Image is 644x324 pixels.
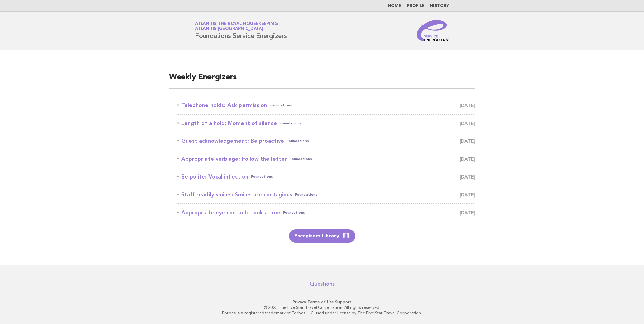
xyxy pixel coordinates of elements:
[251,172,273,182] span: Foundations
[195,27,263,31] span: Atlantis [GEOGRAPHIC_DATA]
[116,305,528,310] p: © 2025 The Five Star Travel Corporation. All rights reserved.
[460,119,475,128] span: [DATE]
[460,190,475,199] span: [DATE]
[177,190,475,199] a: Staff readily smiles: Smiles are contagiousFoundations [DATE]
[116,299,528,305] p: · ·
[460,172,475,182] span: [DATE]
[169,72,475,89] h2: Weekly Energizers
[177,154,475,164] a: Appropriate verbiage: Follow the letterFoundations [DATE]
[293,300,306,304] a: Privacy
[335,300,352,304] a: Support
[289,229,355,243] a: Energizers Library
[177,208,475,217] a: Appropriate eye contact: Look at meFoundations [DATE]
[295,190,317,199] span: Foundations
[460,154,475,164] span: [DATE]
[177,136,475,146] a: Guest acknowledgement: Be proactiveFoundations [DATE]
[280,119,302,128] span: Foundations
[460,208,475,217] span: [DATE]
[177,101,475,110] a: Telephone holds: Ask permissionFoundations [DATE]
[177,119,475,128] a: Length of a hold: Moment of silenceFoundations [DATE]
[407,4,425,8] a: Profile
[116,310,528,316] p: Forbes is a registered trademark of Forbes LLC used under license by The Five Star Travel Corpora...
[290,154,312,164] span: Foundations
[177,172,475,182] a: Be polite: Vocal inflectionFoundations [DATE]
[283,208,305,217] span: Foundations
[307,300,334,304] a: Terms of Use
[430,4,449,8] a: History
[460,101,475,110] span: [DATE]
[417,20,449,41] img: Service Energizers
[388,4,401,8] a: Home
[195,22,287,39] h1: Foundations Service Energizers
[195,22,278,31] a: Atlantis the Royal HousekeepingAtlantis [GEOGRAPHIC_DATA]
[310,281,335,287] a: Questions
[270,101,292,110] span: Foundations
[287,136,309,146] span: Foundations
[460,136,475,146] span: [DATE]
